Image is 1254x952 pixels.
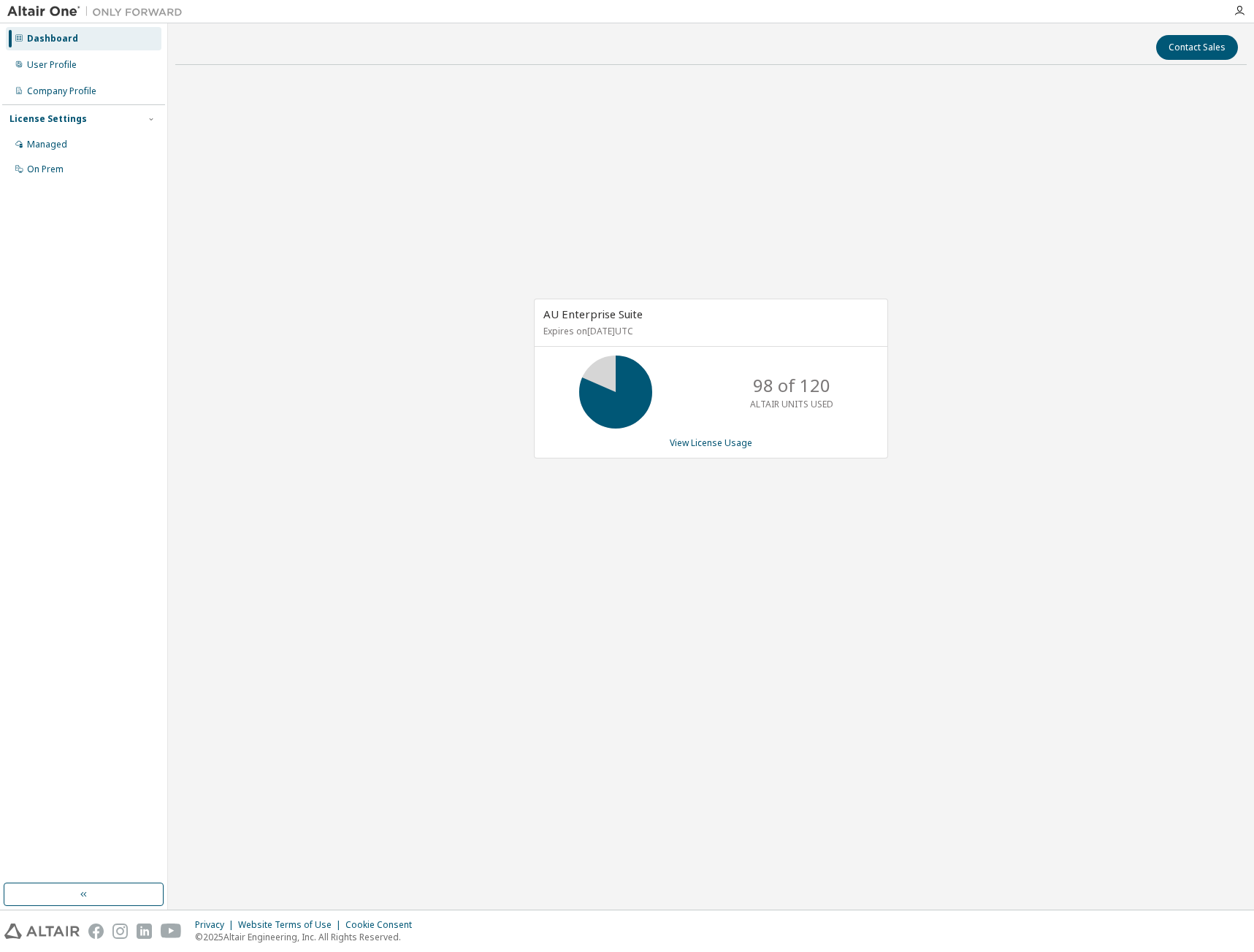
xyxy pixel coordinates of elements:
img: youtube.svg [161,924,182,939]
div: On Prem [27,164,64,175]
span: AU Enterprise Suite [543,307,643,321]
img: facebook.svg [88,924,104,939]
div: Cookie Consent [345,919,421,931]
p: © 2025 Altair Engineering, Inc. All Rights Reserved. [195,931,421,943]
div: License Settings [9,113,87,125]
p: Expires on [DATE] UTC [543,325,875,337]
button: Contact Sales [1156,35,1238,60]
a: View License Usage [670,437,752,449]
div: Website Terms of Use [238,919,345,931]
div: User Profile [27,59,77,71]
img: instagram.svg [112,924,128,939]
p: 98 of 120 [753,373,830,398]
div: Company Profile [27,85,96,97]
div: Dashboard [27,33,78,45]
img: altair_logo.svg [4,924,80,939]
p: ALTAIR UNITS USED [750,398,833,410]
div: Managed [27,139,67,150]
img: linkedin.svg [137,924,152,939]
div: Privacy [195,919,238,931]
img: Altair One [7,4,190,19]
